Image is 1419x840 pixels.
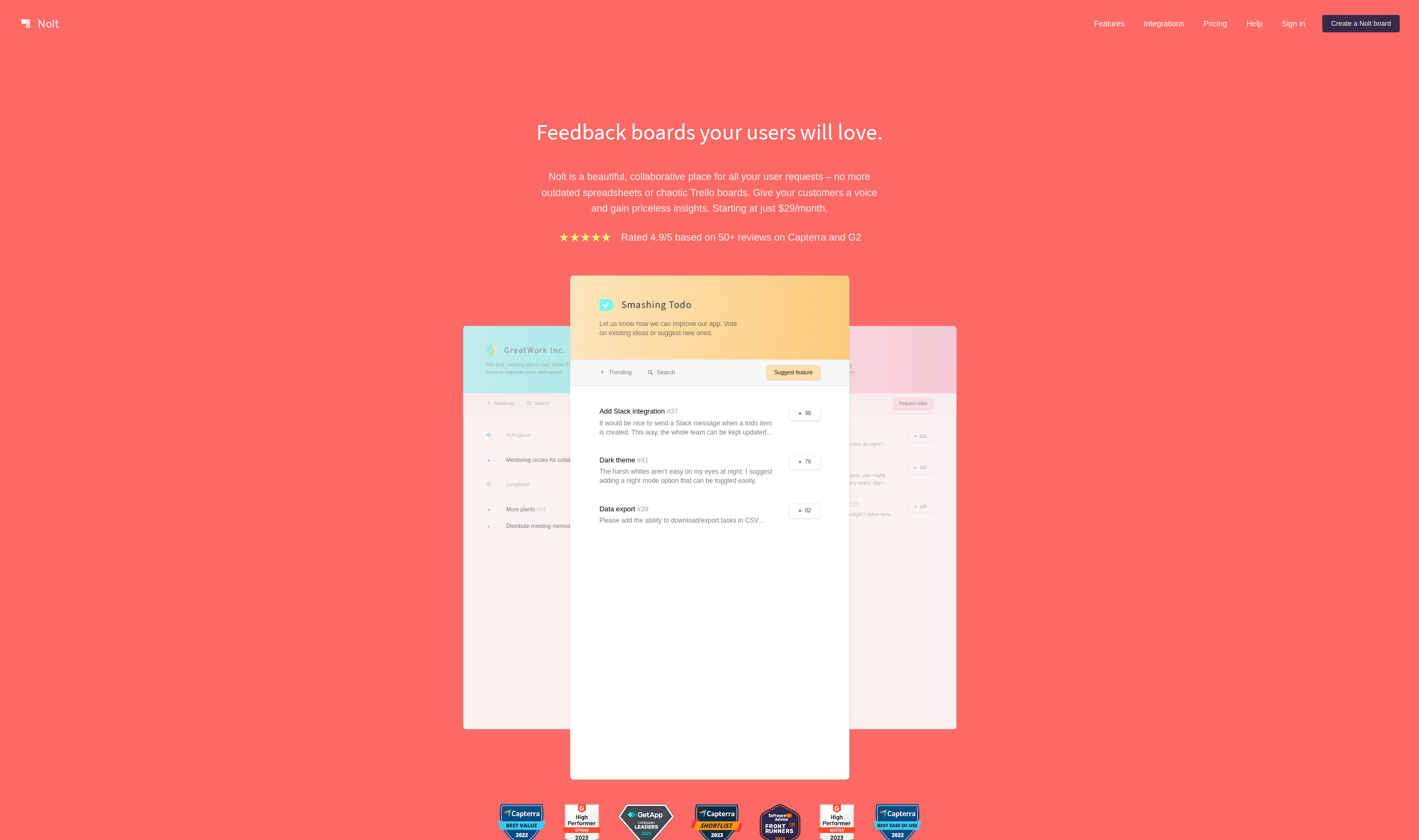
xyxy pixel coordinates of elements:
[621,229,861,245] p: Rated 4.9/5 based on 50+ reviews on Capterra and G2
[1195,15,1236,32] a: Pricing
[1273,15,1314,32] a: Sign in
[1135,15,1192,32] a: Integrations
[1086,15,1133,32] a: Features
[525,116,895,147] h1: Feedback boards your users will love.
[525,169,895,216] p: Nolt is a beautiful, collaborative place for all your user requests – no more outdated spreadshee...
[1322,15,1400,32] a: Create a Nolt board
[558,231,613,243] img: stars.b067e34983.png
[1238,15,1271,32] a: Help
